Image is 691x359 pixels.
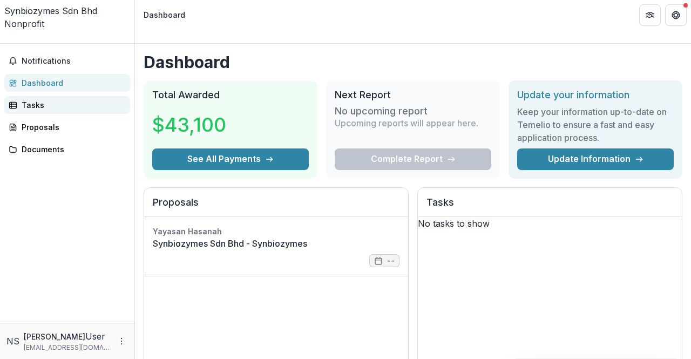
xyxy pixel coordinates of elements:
nav: breadcrumb [139,7,189,23]
button: See All Payments [152,161,309,183]
a: Documents [4,153,130,171]
a: Update Information [517,161,674,183]
button: More [115,335,128,348]
div: Tasks [22,112,121,124]
h3: No upcoming report [335,118,428,130]
button: Notifications [4,65,130,83]
div: Proposals [22,134,121,146]
a: Synbiozymes Sdn Bhd - Synbiozymes [153,250,399,263]
h2: Total Awarded [152,102,309,114]
p: No tasks to show [418,230,682,243]
h1: Dashboard [144,65,682,85]
h3: Keep your information up-to-date on Temelio to ensure a fast and easy application process. [517,118,674,157]
div: Dashboard [22,90,121,101]
a: Tasks [4,109,130,127]
p: Upcoming reports will appear here. [335,130,478,143]
div: Synbiozymes Sdn Bhd [4,17,130,30]
span: Notifications [22,70,126,79]
div: Dashboard [144,9,185,21]
button: Partners [639,4,661,26]
button: Get Help [665,4,687,26]
p: [PERSON_NAME] [24,331,85,342]
h2: Update your information [517,102,674,114]
p: [EMAIL_ADDRESS][DOMAIN_NAME] [24,343,111,353]
h2: Next Report [335,102,491,114]
span: Nonprofit [4,31,44,42]
p: User [85,330,105,343]
div: Documents [22,157,121,168]
img: Synbiozymes Sdn Bhd [4,4,130,17]
div: Noor Hidayah binti Shahidan [6,335,19,348]
h2: Tasks [426,209,673,230]
a: Dashboard [4,87,130,105]
a: Proposals [4,131,130,149]
h2: Proposals [153,209,399,230]
h3: $43,100 [152,123,226,152]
